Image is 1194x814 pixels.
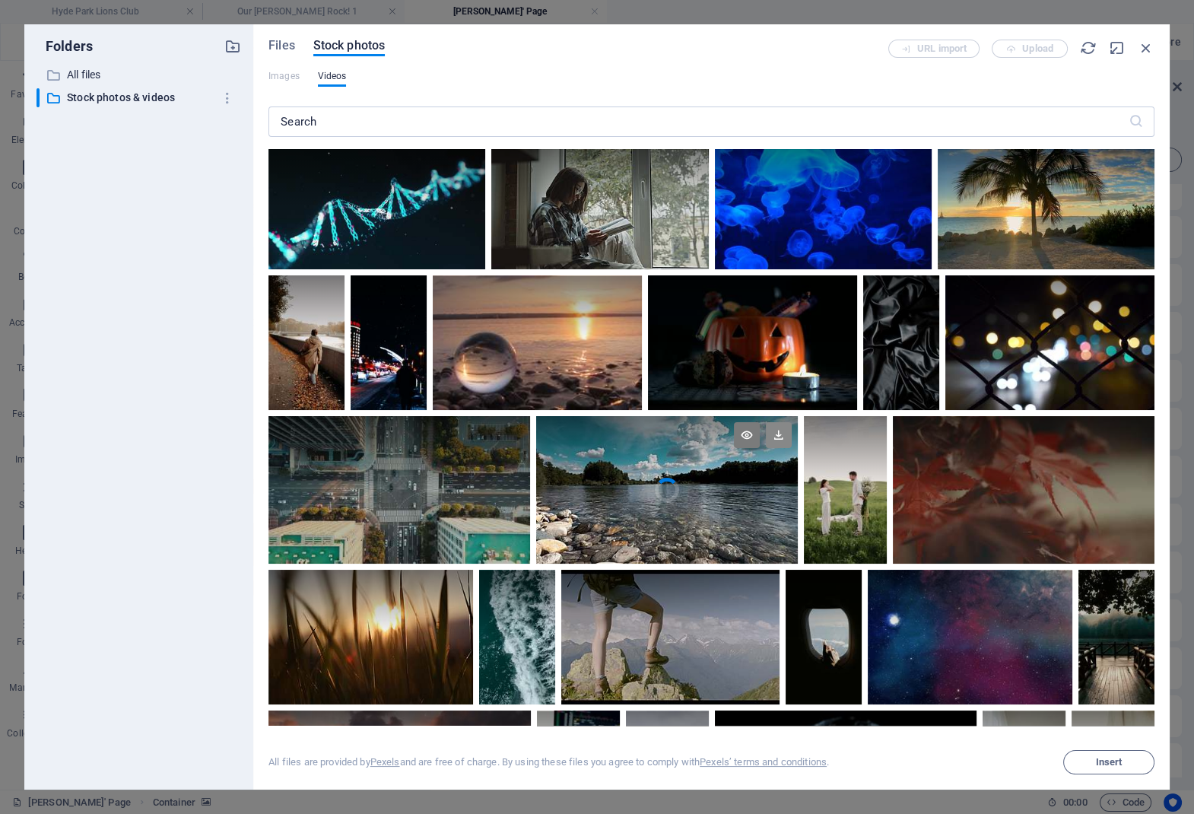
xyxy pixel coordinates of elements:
[67,66,213,84] p: All files
[536,416,798,564] video: Your browser does not support the video tag.
[224,38,241,55] i: Create new folder
[37,88,40,107] div: ​
[1138,40,1154,56] i: Close
[67,89,213,107] p: Stock photos & videos
[37,37,93,56] p: Folders
[268,67,300,85] span: This file type is not supported by this element
[1063,750,1154,774] button: Insert
[313,37,385,55] span: Stock photos
[37,88,241,107] div: ​Stock photos & videos
[268,107,1129,137] input: Search
[1080,40,1097,56] i: Reload
[370,756,400,768] a: Pexels
[318,67,347,85] span: Videos
[1096,758,1123,767] span: Insert
[700,756,827,768] a: Pexels’ terms and conditions
[268,37,295,55] span: Files
[1109,40,1126,56] i: Minimize
[268,755,829,769] div: All files are provided by and are free of charge. By using these files you agree to comply with .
